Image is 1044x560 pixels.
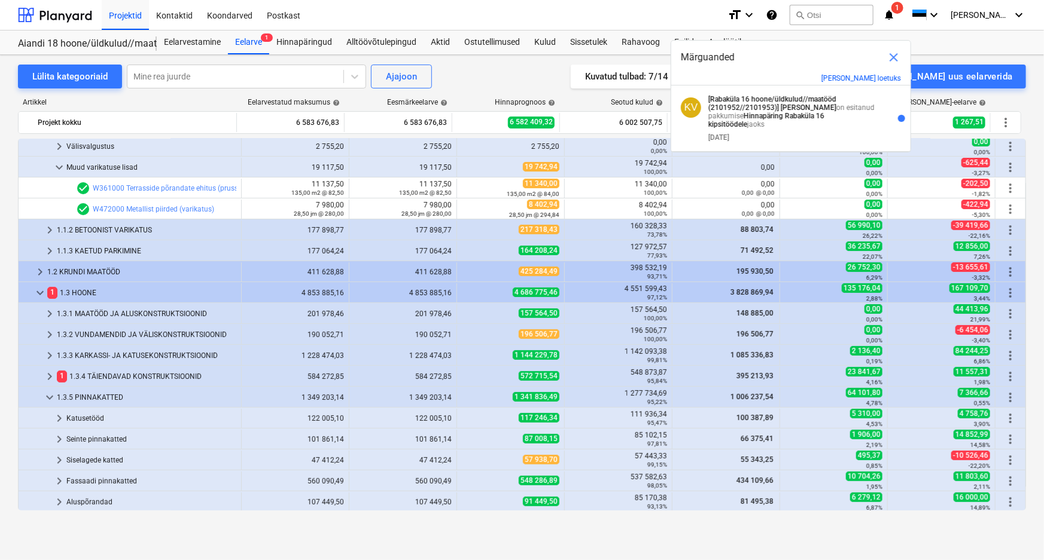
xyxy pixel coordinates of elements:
span: keyboard_arrow_right [52,453,66,467]
div: 127 972,57 [570,243,667,259]
small: 95,47% [647,420,667,426]
a: Ostutellimused [457,30,527,54]
small: 4,53% [866,421,882,427]
span: 23 841,67 [846,367,882,377]
span: 434 109,66 [735,476,775,485]
span: 71 492,52 [739,246,775,255]
span: -13 655,61 [951,262,990,272]
strong: Hinnapäring Rabaküla 16 kipsitöödele [708,112,824,128]
span: -202,50 [961,179,990,188]
small: 97,81% [647,440,667,447]
span: Eelarvereal on 1 hinnapakkumist [76,181,90,195]
span: 6 582 409,32 [508,117,555,128]
div: 1 228 474,03 [246,351,344,360]
div: 196 506,77 [570,326,667,343]
span: 1 267,51 [953,117,985,128]
button: [PERSON_NAME] loetuks [821,74,901,82]
small: 28,50 jm @ 280,00 [401,210,452,217]
strong: [PERSON_NAME] [781,103,836,112]
span: 572 715,54 [519,371,559,381]
small: 99,15% [647,461,667,468]
a: Rahavoog [614,30,667,54]
div: 411 628,88 [354,268,452,276]
span: 11 340,00 [523,179,559,188]
div: 111 936,34 [570,410,667,427]
div: 177 898,77 [246,226,344,234]
span: keyboard_arrow_right [52,411,66,426]
div: Kulud [527,30,563,54]
div: 0,00 [677,201,775,218]
small: 0,00 @ 0,00 [742,210,775,217]
a: W361000 Terrasside põrandate ehitus (prussid, laudis) [93,184,269,192]
div: 1 228 474,03 [354,351,452,360]
div: 160 328,33 [570,222,667,238]
div: Välisvalgustus [66,137,236,156]
span: keyboard_arrow_right [33,265,47,279]
small: 100,00% [644,315,667,322]
div: 190 052,71 [246,331,344,339]
div: 1.3.2 VUNDAMENDID JA VÄLISKONSTRUKTSIOONID [57,325,236,344]
span: 0,00 [865,325,882,335]
div: 4 853 885,16 [246,289,344,297]
span: help [438,99,448,106]
span: Rohkem tegevusi [1003,411,1018,426]
span: 1 [57,371,67,382]
span: 495,37 [856,451,882,460]
small: -3,27% [972,170,990,176]
div: Aktid [424,30,457,54]
div: 19 742,94 [570,159,667,176]
span: Rohkem tegevusi [1003,265,1018,279]
div: Eelarvestatud maksumus [248,98,340,106]
span: 55 343,25 [739,455,775,464]
div: 190 052,71 [354,331,452,339]
button: Ajajoon [371,65,432,88]
small: 100,00% [644,336,667,342]
span: help [976,99,986,106]
span: 64 101,80 [846,388,882,397]
span: Rohkem tegevusi [999,115,1013,130]
small: 0,00% [866,316,882,323]
small: 0,00% [866,191,882,197]
span: Rohkem tegevusi [1003,348,1018,363]
span: 548 286,89 [519,476,559,485]
small: 28,50 jm @ 294,84 [509,212,559,218]
small: 6,29% [866,274,882,281]
div: 85 102,15 [570,431,667,448]
span: keyboard_arrow_right [52,495,66,509]
span: 135 176,04 [842,283,882,293]
small: 73,78% [647,231,667,238]
small: 14,58% [970,442,990,448]
div: Alltöövõtulepingud [339,30,424,54]
span: keyboard_arrow_right [42,307,57,321]
span: -6 454,06 [955,325,990,335]
small: 21,99% [970,316,990,323]
span: keyboard_arrow_right [42,369,57,384]
div: 122 005,10 [354,414,452,423]
div: Eelarve [228,30,269,54]
small: 100,00% [644,169,667,175]
span: 1 [261,33,273,42]
span: 88 803,74 [739,225,775,234]
small: 2,11% [974,484,990,490]
a: Sissetulek [563,30,614,54]
small: 1,98% [974,379,990,385]
div: 548 873,87 [570,368,667,385]
small: 0,85% [866,463,882,469]
div: 6 583 676,83 [242,113,339,132]
small: 2,88% [866,295,882,302]
div: 122 005,10 [246,414,344,423]
div: 7 980,00 [354,201,452,218]
div: Siselagede katted [66,451,236,470]
div: 1 349 203,14 [354,393,452,402]
span: close [887,50,901,65]
span: Rohkem tegevusi [1003,307,1018,321]
span: 117 246,34 [519,413,559,423]
a: W472000 Metallist piirded (varikatus) [93,205,214,213]
span: Rohkem tegevusi [1003,244,1018,258]
div: 1 349 203,14 [246,393,344,402]
small: 0,00% [974,149,990,155]
span: Rohkem tegevusi [1003,328,1018,342]
div: 1.1.3 KAETUD PARKIMINE [57,241,236,261]
small: 26,22% [863,232,882,239]
span: Märguanded [681,50,735,65]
